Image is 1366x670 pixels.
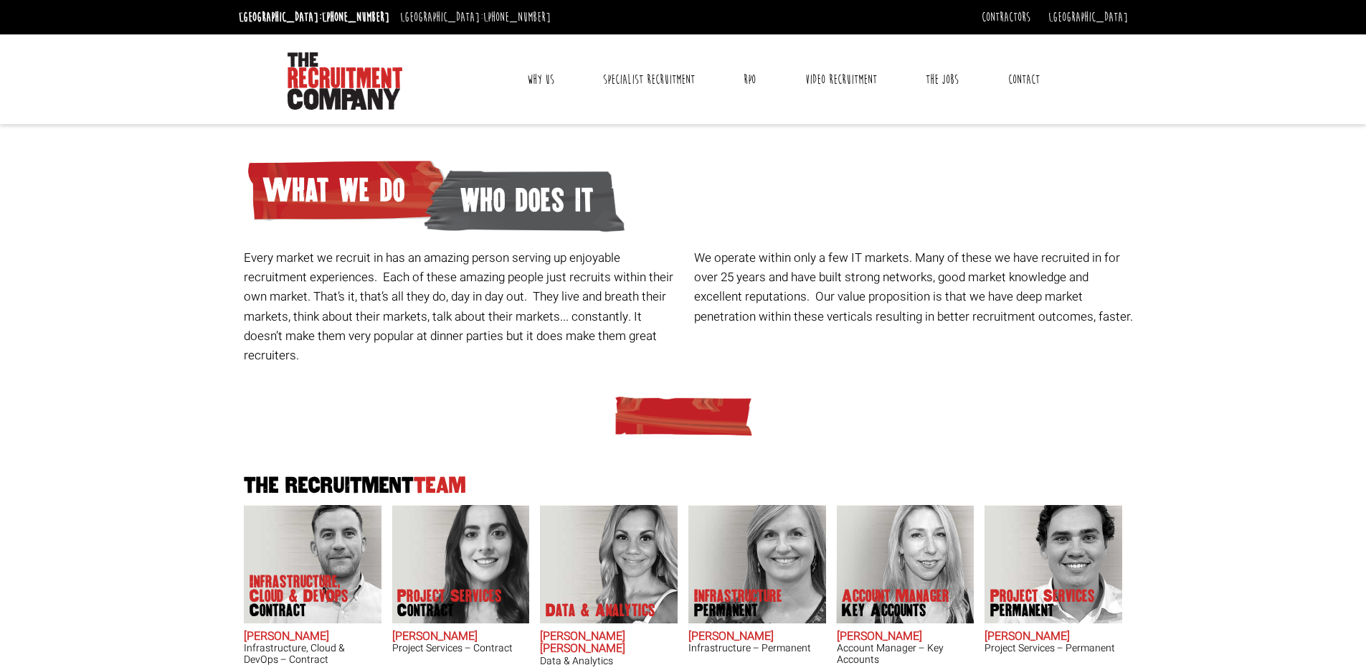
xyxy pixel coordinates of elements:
[540,656,678,666] h3: Data & Analytics
[414,473,466,497] span: Team
[483,9,551,25] a: [PHONE_NUMBER]
[540,631,678,656] h2: [PERSON_NAME] [PERSON_NAME]
[985,505,1122,623] img: Sam McKay does Project Services Permanent
[392,643,530,654] h3: Project Services – Contract
[694,248,1134,326] p: We operate within only a few IT markets. Many of these we have recruited in for over 25 years and...
[795,62,888,98] a: Video Recruitment
[244,505,381,623] img: Adam Eshet does Infrastructure, Cloud & DevOps Contract
[733,62,767,98] a: RPO
[688,505,826,623] img: Amanda Evans's Our Infrastructure Permanent
[244,631,381,643] h2: [PERSON_NAME]
[990,603,1095,618] span: Permanent
[540,505,678,623] img: Anna-Maria Julie does Data & Analytics
[1048,9,1128,25] a: [GEOGRAPHIC_DATA]
[288,52,402,110] img: The Recruitment Company
[997,62,1050,98] a: Contact
[392,505,529,623] img: Claire Sheerin does Project Services Contract
[250,575,364,618] p: Infrastructure, Cloud & DevOps
[235,6,393,29] li: [GEOGRAPHIC_DATA]:
[516,62,565,98] a: Why Us
[990,589,1095,618] p: Project Services
[842,603,949,618] span: Key Accounts
[694,589,782,618] p: Infrastructure
[244,643,381,665] h3: Infrastructure, Cloud & DevOps – Contract
[397,603,502,618] span: Contract
[985,643,1122,654] h3: Project Services – Permanent
[250,603,364,618] span: Contract
[244,248,683,365] p: Every market we recruit in has an amazing person serving up enjoyable recruitment experiences. Ea...
[592,62,706,98] a: Specialist Recruitment
[982,9,1030,25] a: Contractors
[837,631,974,643] h2: [PERSON_NAME]
[1130,308,1133,326] span: .
[546,603,655,618] p: Data & Analytics
[392,631,530,643] h2: [PERSON_NAME]
[842,589,949,618] p: Account Manager
[397,589,502,618] p: Project Services
[985,631,1122,643] h2: [PERSON_NAME]
[836,505,974,623] img: Frankie Gaffney's our Account Manager Key Accounts
[397,6,554,29] li: [GEOGRAPHIC_DATA]:
[688,643,826,654] h3: Infrastructure – Permanent
[688,631,826,643] h2: [PERSON_NAME]
[322,9,389,25] a: [PHONE_NUMBER]
[694,603,782,618] span: Permanent
[239,475,1128,497] h2: The Recruitment
[915,62,969,98] a: The Jobs
[837,643,974,665] h3: Account Manager – Key Accounts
